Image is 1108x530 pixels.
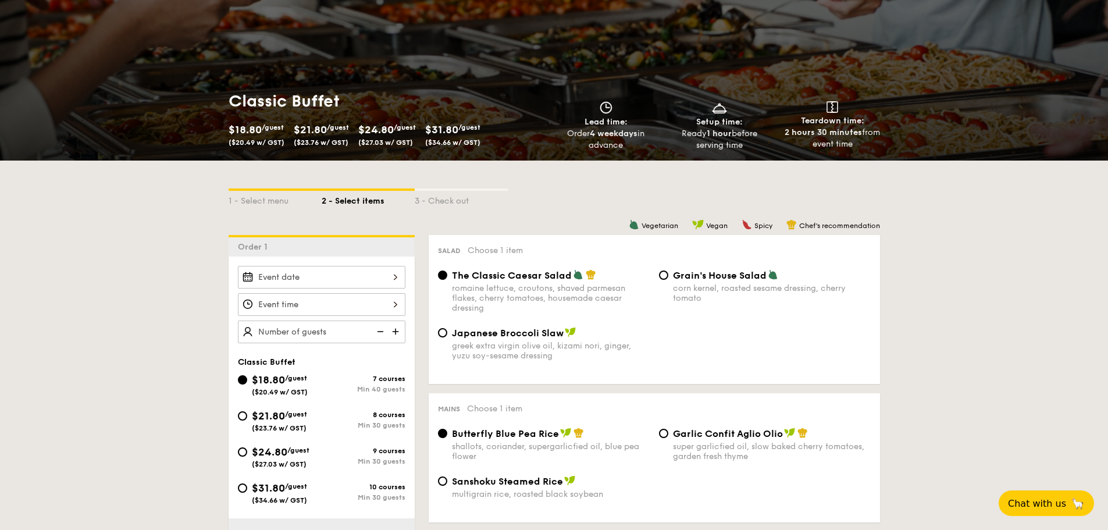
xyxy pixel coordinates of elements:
input: Grain's House Saladcorn kernel, roasted sesame dressing, cherry tomato [659,271,668,280]
div: Ready before serving time [667,128,771,151]
div: romaine lettuce, croutons, shaved parmesan flakes, cherry tomatoes, housemade caesar dressing [452,283,650,313]
span: $31.80 [425,123,458,136]
span: $24.80 [358,123,394,136]
div: greek extra virgin olive oil, kizami nori, ginger, yuzu soy-sesame dressing [452,341,650,361]
span: /guest [285,482,307,490]
div: 8 courses [322,411,405,419]
span: The Classic Caesar Salad [452,270,572,281]
img: icon-chef-hat.a58ddaea.svg [786,219,797,230]
span: Grain's House Salad [673,270,767,281]
span: Setup time: [696,117,743,127]
span: /guest [287,446,309,454]
span: Teardown time: [801,116,864,126]
span: Japanese Broccoli Slaw [452,328,564,339]
img: icon-clock.2db775ea.svg [597,101,615,114]
div: 7 courses [322,375,405,383]
input: Number of guests [238,321,405,343]
img: icon-chef-hat.a58ddaea.svg [573,428,584,438]
input: $18.80/guest($20.49 w/ GST)7 coursesMin 40 guests [238,375,247,385]
div: Order in advance [554,128,658,151]
img: icon-spicy.37a8142b.svg [742,219,752,230]
span: Choose 1 item [468,246,523,255]
span: ($23.76 w/ GST) [294,138,348,147]
span: Classic Buffet [238,357,295,367]
div: Min 30 guests [322,493,405,501]
span: $24.80 [252,446,287,458]
div: 1 - Select menu [229,191,322,207]
span: ($20.49 w/ GST) [229,138,284,147]
span: /guest [285,374,307,382]
span: Chat with us [1008,498,1066,509]
input: $31.80/guest($34.66 w/ GST)10 coursesMin 30 guests [238,483,247,493]
span: /guest [327,123,349,131]
div: 10 courses [322,483,405,491]
span: $21.80 [252,410,285,422]
div: 2 - Select items [322,191,415,207]
button: Chat with us🦙 [999,490,1094,516]
div: Min 30 guests [322,457,405,465]
span: Vegetarian [642,222,678,230]
div: super garlicfied oil, slow baked cherry tomatoes, garden fresh thyme [673,442,871,461]
span: Vegan [706,222,728,230]
span: Spicy [754,222,772,230]
span: $31.80 [252,482,285,495]
strong: 2 hours 30 minutes [785,127,862,137]
input: Garlic Confit Aglio Oliosuper garlicfied oil, slow baked cherry tomatoes, garden fresh thyme [659,429,668,438]
span: Order 1 [238,242,272,252]
div: Min 40 guests [322,385,405,393]
span: /guest [262,123,284,131]
img: icon-reduce.1d2dbef1.svg [370,321,388,343]
span: $21.80 [294,123,327,136]
div: shallots, coriander, supergarlicfied oil, blue pea flower [452,442,650,461]
img: icon-vegetarian.fe4039eb.svg [573,269,583,280]
span: $18.80 [229,123,262,136]
input: Event date [238,266,405,289]
img: icon-vegan.f8ff3823.svg [560,428,572,438]
span: Sanshoku Steamed Rice [452,476,563,487]
img: icon-vegan.f8ff3823.svg [565,327,576,337]
input: Sanshoku Steamed Ricemultigrain rice, roasted black soybean [438,476,447,486]
input: $21.80/guest($23.76 w/ GST)8 coursesMin 30 guests [238,411,247,421]
h1: Classic Buffet [229,91,550,112]
img: icon-vegan.f8ff3823.svg [784,428,796,438]
span: /guest [458,123,480,131]
img: icon-vegetarian.fe4039eb.svg [768,269,778,280]
span: ($34.66 w/ GST) [425,138,480,147]
span: $18.80 [252,374,285,386]
img: icon-vegetarian.fe4039eb.svg [629,219,639,230]
span: Garlic Confit Aglio Olio [673,428,783,439]
strong: 1 hour [707,129,732,138]
span: ($34.66 w/ GST) [252,496,307,504]
span: Chef's recommendation [799,222,880,230]
img: icon-dish.430c3a2e.svg [711,101,728,114]
img: icon-chef-hat.a58ddaea.svg [797,428,808,438]
input: The Classic Caesar Saladromaine lettuce, croutons, shaved parmesan flakes, cherry tomatoes, house... [438,271,447,280]
span: ($20.49 w/ GST) [252,388,308,396]
div: corn kernel, roasted sesame dressing, cherry tomato [673,283,871,303]
span: ($23.76 w/ GST) [252,424,307,432]
span: /guest [285,410,307,418]
span: 🦙 [1071,497,1085,510]
div: Min 30 guests [322,421,405,429]
img: icon-vegan.f8ff3823.svg [692,219,704,230]
span: Butterfly Blue Pea Rice [452,428,559,439]
span: Salad [438,247,461,255]
img: icon-add.58712e84.svg [388,321,405,343]
img: icon-chef-hat.a58ddaea.svg [586,269,596,280]
div: 9 courses [322,447,405,455]
input: Butterfly Blue Pea Riceshallots, coriander, supergarlicfied oil, blue pea flower [438,429,447,438]
strong: 4 weekdays [590,129,637,138]
span: ($27.03 w/ GST) [358,138,413,147]
span: Choose 1 item [467,404,522,414]
input: $24.80/guest($27.03 w/ GST)9 coursesMin 30 guests [238,447,247,457]
img: icon-teardown.65201eee.svg [826,101,838,113]
input: Event time [238,293,405,316]
span: Lead time: [585,117,628,127]
span: ($27.03 w/ GST) [252,460,307,468]
div: multigrain rice, roasted black soybean [452,489,650,499]
span: Mains [438,405,460,413]
img: icon-vegan.f8ff3823.svg [564,475,576,486]
input: Japanese Broccoli Slawgreek extra virgin olive oil, kizami nori, ginger, yuzu soy-sesame dressing [438,328,447,337]
div: from event time [781,127,885,150]
div: 3 - Check out [415,191,508,207]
